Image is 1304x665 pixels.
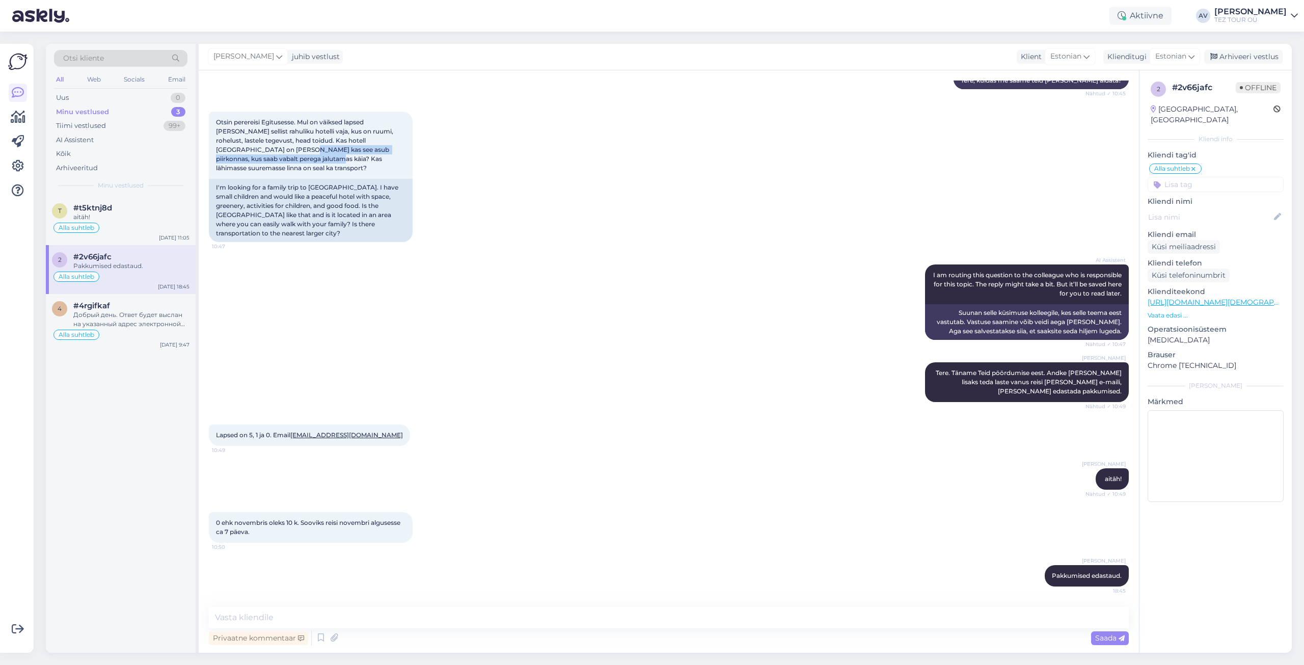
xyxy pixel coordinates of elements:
[73,212,189,222] div: aitäh!
[59,274,94,280] span: Alla suhtleb
[1148,381,1284,390] div: [PERSON_NAME]
[216,431,403,439] span: Lapsed on 5, 1 ja 0. Email
[1148,229,1284,240] p: Kliendi email
[59,332,94,338] span: Alla suhtleb
[1148,135,1284,144] div: Kliendi info
[122,73,147,86] div: Socials
[1148,258,1284,269] p: Kliendi telefon
[171,93,185,103] div: 0
[212,543,250,551] span: 10:50
[1148,286,1284,297] p: Klienditeekond
[1148,324,1284,335] p: Operatsioonisüsteem
[1052,572,1122,579] span: Pakkumised edastaud.
[290,431,403,439] a: [EMAIL_ADDRESS][DOMAIN_NAME]
[216,519,402,536] span: 0 ehk novembris oleks 10 k. Sooviks reisi novembri algusesse ca 7 päeva.
[164,121,185,131] div: 99+
[166,73,187,86] div: Email
[209,179,413,242] div: I'm looking for a family trip to [GEOGRAPHIC_DATA]. I have small children and would like a peacef...
[212,446,250,454] span: 10:49
[54,73,66,86] div: All
[1155,51,1186,62] span: Estonian
[56,121,106,131] div: Tiimi vestlused
[56,163,98,173] div: Arhiveeritud
[56,93,69,103] div: Uus
[1151,104,1273,125] div: [GEOGRAPHIC_DATA], [GEOGRAPHIC_DATA]
[1214,16,1287,24] div: TEZ TOUR OÜ
[933,271,1123,297] span: I am routing this question to the colleague who is responsible for this topic. The reply might ta...
[1148,311,1284,320] p: Vaata edasi ...
[58,305,62,312] span: 4
[85,73,103,86] div: Web
[1085,490,1126,498] span: Nähtud ✓ 10:49
[1148,211,1272,223] input: Lisa nimi
[1148,240,1220,254] div: Küsi meiliaadressi
[158,283,189,290] div: [DATE] 18:45
[1148,177,1284,192] input: Lisa tag
[63,53,104,64] span: Otsi kliente
[1103,51,1147,62] div: Klienditugi
[1148,196,1284,207] p: Kliendi nimi
[1236,82,1281,93] span: Offline
[1157,85,1160,93] span: 2
[1214,8,1287,16] div: [PERSON_NAME]
[1095,633,1125,643] span: Saada
[159,234,189,242] div: [DATE] 11:05
[288,51,340,62] div: juhib vestlust
[1148,335,1284,345] p: [MEDICAL_DATA]
[1148,396,1284,407] p: Märkmed
[73,252,112,261] span: #2v66jafc
[1085,90,1126,97] span: Nähtud ✓ 10:45
[1214,8,1298,24] a: [PERSON_NAME]TEZ TOUR OÜ
[1082,460,1126,468] span: [PERSON_NAME]
[216,118,395,172] span: Otsin perereisi Egitusesse. Mul on väiksed lapsed [PERSON_NAME] sellist rahuliku hotelli vaja, ku...
[1088,256,1126,264] span: AI Assistent
[925,304,1129,340] div: Suunan selle küsimuse kolleegile, kes selle teema eest vastutab. Vastuse saamine võib veidi aega ...
[1196,9,1210,23] div: AV
[1082,557,1126,565] span: [PERSON_NAME]
[209,631,308,645] div: Privaatne kommentaar
[73,261,189,271] div: Pakkumised edastaud.
[73,310,189,329] div: Добрый день. Ответ будет выслан на указанный адрес электронной почты.
[160,341,189,349] div: [DATE] 9:47
[1109,7,1172,25] div: Aktiivne
[1085,340,1126,348] span: Nähtud ✓ 10:47
[1148,150,1284,161] p: Kliendi tag'id
[1017,51,1042,62] div: Klient
[56,107,109,117] div: Minu vestlused
[1154,166,1190,172] span: Alla suhtleb
[56,149,71,159] div: Kõik
[8,52,28,71] img: Askly Logo
[1050,51,1081,62] span: Estonian
[212,243,250,250] span: 10:47
[1148,360,1284,371] p: Chrome [TECHNICAL_ID]
[1172,82,1236,94] div: # 2v66jafc
[1148,350,1284,360] p: Brauser
[213,51,274,62] span: [PERSON_NAME]
[58,256,62,263] span: 2
[73,203,112,212] span: #t5ktnj8d
[73,301,110,310] span: #4rgifkaf
[954,72,1129,89] div: Tere, kuidas me saame teid [PERSON_NAME] aidata?
[1204,50,1283,64] div: Arhiveeri vestlus
[1148,269,1230,282] div: Küsi telefoninumbrit
[1105,475,1122,483] span: aitäh!
[1088,587,1126,595] span: 18:45
[171,107,185,117] div: 3
[59,225,94,231] span: Alla suhtleb
[1082,354,1126,362] span: [PERSON_NAME]
[56,135,94,145] div: AI Assistent
[1085,403,1126,410] span: Nähtud ✓ 10:49
[936,369,1123,395] span: Tere. Täname Teid pöördumise eest. Andke [PERSON_NAME] lisaks teda laste vanus reisi [PERSON_NAME...
[58,207,62,215] span: t
[98,181,144,190] span: Minu vestlused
